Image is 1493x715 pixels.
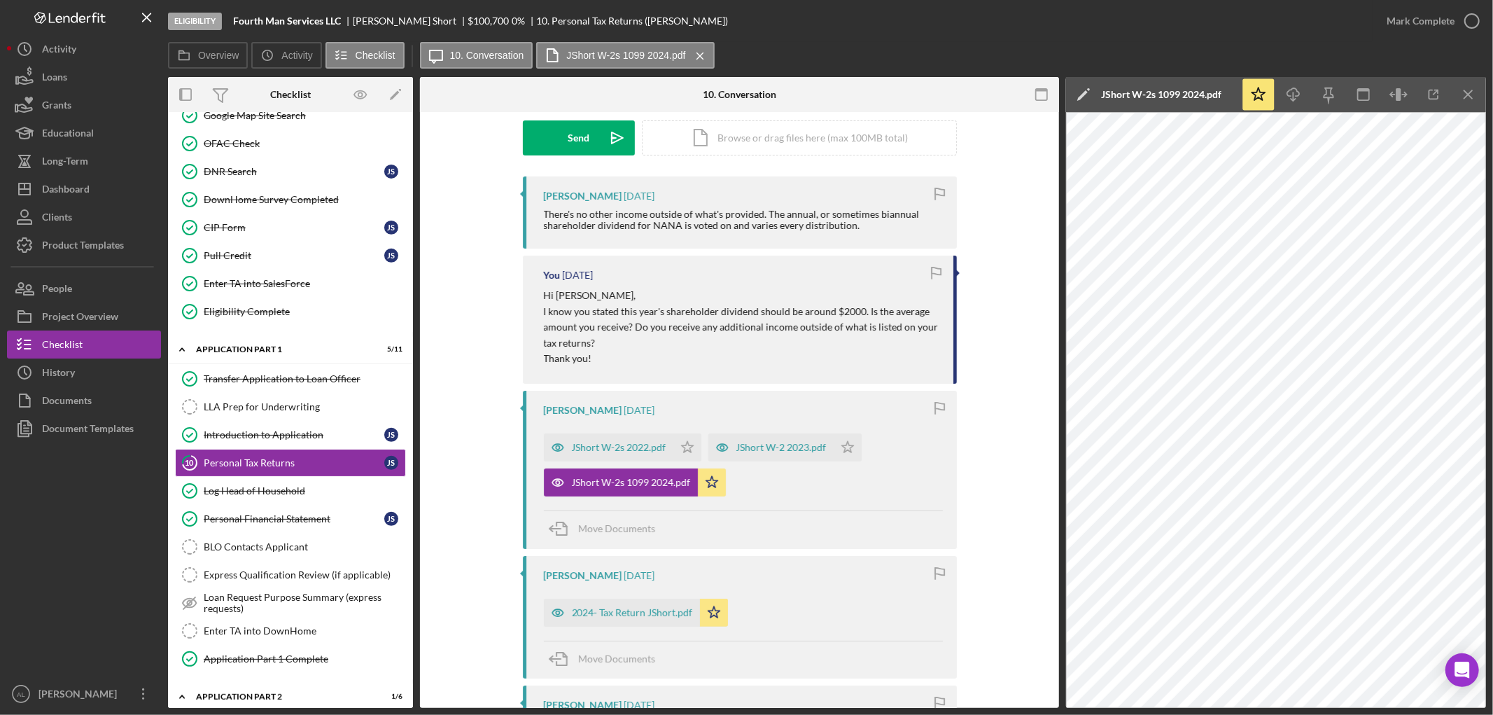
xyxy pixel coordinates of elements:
div: DownHome Survey Completed [204,194,405,205]
div: Express Qualification Review (if applicable) [204,569,405,581]
div: Project Overview [42,303,118,334]
div: Transfer Application to Loan Officer [204,373,405,384]
span: $100,700 [468,15,510,27]
div: Documents [42,387,92,418]
span: Move Documents [579,653,656,665]
div: Product Templates [42,231,124,263]
label: Overview [198,50,239,61]
button: Checklist [7,331,161,359]
div: Checklist [270,89,311,100]
span: Move Documents [579,522,656,534]
a: CIP FormJS [175,214,406,242]
a: Dashboard [7,175,161,203]
div: Introduction to Application [204,429,384,440]
button: JShort W-2s 2022.pdf [544,433,701,461]
tspan: 10 [185,458,195,467]
div: [PERSON_NAME] [544,700,622,711]
div: J S [384,428,398,442]
a: Enter TA into DownHome [175,617,406,645]
div: Application Part 1 [196,345,367,354]
div: J S [384,249,398,263]
div: CIP Form [204,222,384,233]
div: 10. Personal Tax Returns ([PERSON_NAME]) [537,15,729,27]
a: Personal Financial StatementJS [175,505,406,533]
div: 1 / 6 [377,693,402,701]
label: Activity [281,50,312,61]
button: AL[PERSON_NAME] [7,680,161,708]
div: Google Map Site Search [204,110,405,121]
button: Educational [7,119,161,147]
button: JShort W-2 2023.pdf [708,433,862,461]
a: Express Qualification Review (if applicable) [175,561,406,589]
a: Pull CreditJS [175,242,406,270]
button: Documents [7,387,161,415]
p: I know you stated this year's shareholder dividend should be around $2000. Is the average amount ... [544,304,939,351]
div: People [42,275,72,306]
div: 0 % [512,15,525,27]
button: 10. Conversation [420,42,533,69]
button: Project Overview [7,303,161,331]
div: J S [384,165,398,179]
a: Grants [7,91,161,119]
div: 2024- Tax Return JShort.pdf [572,607,693,618]
button: Move Documents [544,641,670,676]
div: Eligibility [168,13,222,30]
time: 2025-09-17 05:29 [624,700,655,711]
div: Pull Credit [204,250,384,261]
div: [PERSON_NAME] Short [353,15,468,27]
time: 2025-09-17 05:29 [624,570,655,581]
a: DNR SearchJS [175,158,406,186]
p: Thank you! [544,351,939,366]
text: AL [17,690,25,698]
a: Enter TA into SalesForce [175,270,406,298]
div: J S [384,512,398,526]
button: Long-Term [7,147,161,175]
a: BLO Contacts Applicant [175,533,406,561]
div: You [544,270,561,281]
div: Personal Tax Returns [204,457,384,468]
p: Hi [PERSON_NAME], [544,288,939,303]
button: Overview [168,42,248,69]
div: Loan Request Purpose Summary (express requests) [204,592,405,614]
time: 2025-09-25 22:20 [624,190,655,202]
a: Transfer Application to Loan Officer [175,365,406,393]
div: Checklist [42,331,83,362]
a: Introduction to ApplicationJS [175,421,406,449]
button: Move Documents [544,511,670,546]
button: People [7,275,161,303]
button: Mark Complete [1373,7,1486,35]
a: Loan Request Purpose Summary (express requests) [175,589,406,617]
div: Send [568,120,589,155]
a: Eligibility Complete [175,298,406,326]
div: BLO Contacts Applicant [204,541,405,553]
a: Log Head of Household [175,477,406,505]
button: Activity [251,42,321,69]
a: DownHome Survey Completed [175,186,406,214]
a: LLA Prep for Underwriting [175,393,406,421]
button: Document Templates [7,415,161,443]
time: 2025-09-18 17:57 [624,405,655,416]
button: 2024- Tax Return JShort.pdf [544,599,728,627]
div: Enter TA into SalesForce [204,278,405,289]
button: Clients [7,203,161,231]
div: Activity [42,35,76,67]
div: Eligibility Complete [204,306,405,317]
div: Enter TA into DownHome [204,625,405,637]
div: [PERSON_NAME] [544,570,622,581]
button: Activity [7,35,161,63]
div: Long-Term [42,147,88,179]
div: Loans [42,63,67,95]
div: History [42,359,75,390]
div: Open Intercom Messenger [1445,653,1479,687]
button: JShort W-2s 1099 2024.pdf [536,42,714,69]
div: Log Head of Household [204,485,405,497]
a: Loans [7,63,161,91]
div: JShort W-2 2023.pdf [736,442,827,453]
